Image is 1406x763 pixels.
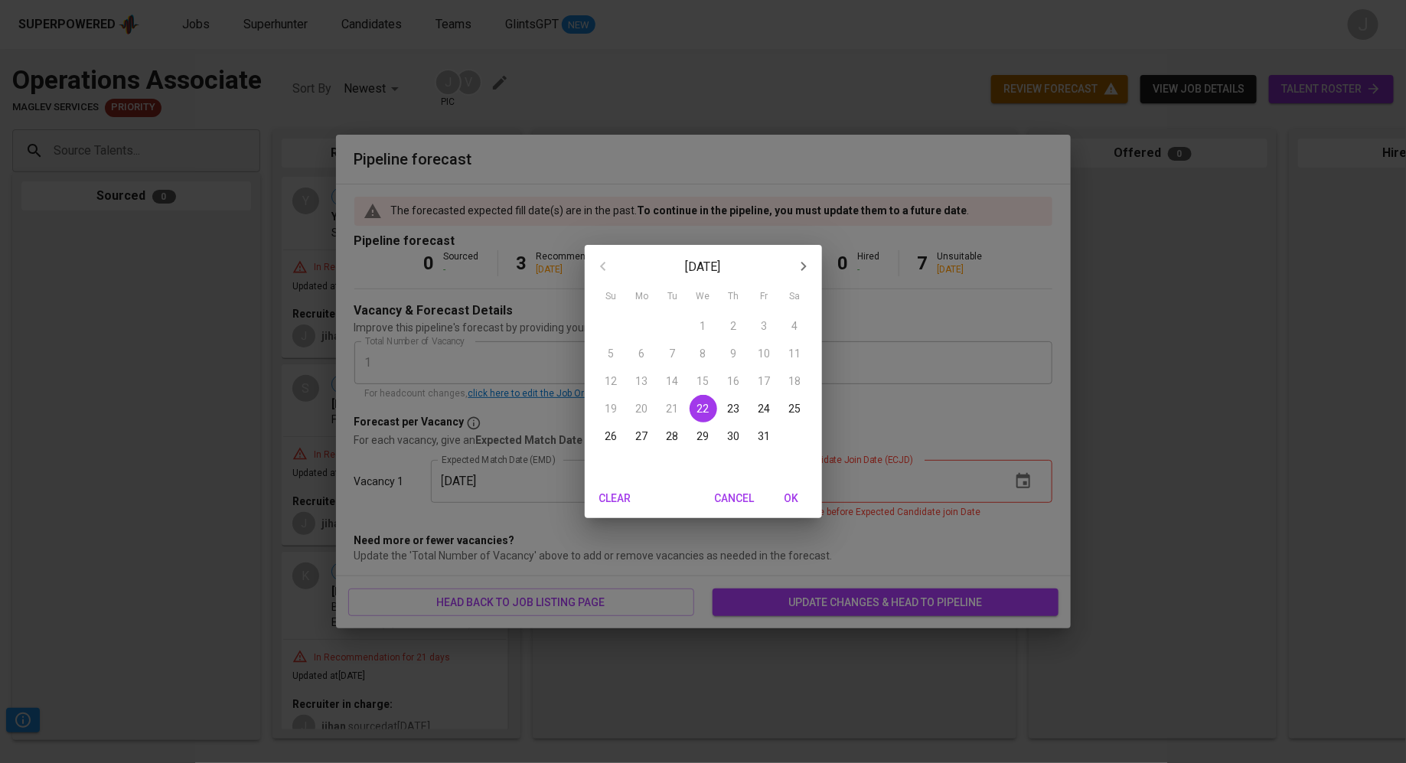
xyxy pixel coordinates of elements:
span: We [690,289,717,305]
p: 26 [605,429,618,444]
button: 30 [720,422,748,450]
span: Tu [659,289,687,305]
button: 23 [720,395,748,422]
span: Clear [597,489,634,508]
p: 24 [758,401,771,416]
p: 25 [789,401,801,416]
button: 29 [690,422,717,450]
button: 27 [628,422,656,450]
button: Clear [591,484,640,513]
button: Cancel [709,484,761,513]
span: OK [773,489,810,508]
button: 25 [781,395,809,422]
span: Th [720,289,748,305]
button: 22 [690,395,717,422]
span: Sa [781,289,809,305]
p: 27 [636,429,648,444]
button: 28 [659,422,687,450]
p: 29 [697,429,710,444]
p: [DATE] [621,258,785,276]
p: 30 [728,429,740,444]
p: 23 [728,401,740,416]
span: Mo [628,289,656,305]
button: OK [767,484,816,513]
button: 24 [751,395,778,422]
p: 28 [667,429,679,444]
span: Su [598,289,625,305]
p: 31 [758,429,771,444]
span: Cancel [715,489,755,508]
span: Fr [751,289,778,305]
button: 31 [751,422,778,450]
p: 22 [697,401,710,416]
button: 26 [598,422,625,450]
